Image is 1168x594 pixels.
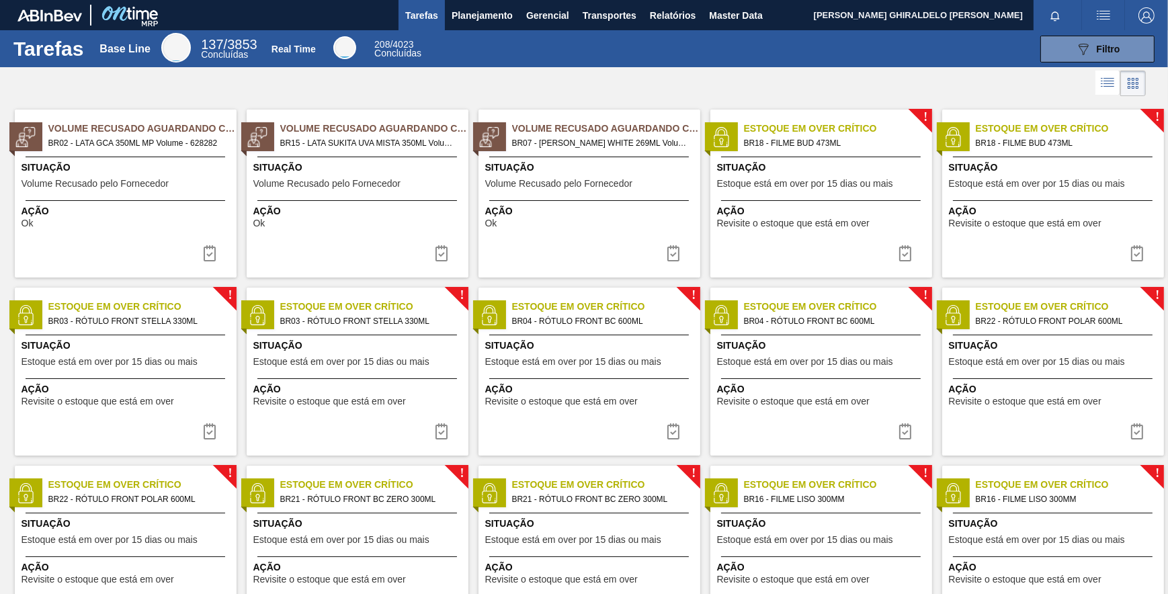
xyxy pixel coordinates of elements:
[202,245,218,261] img: icon-task-complete
[512,492,690,507] span: BR21 - RÓTULO FRONT BC ZERO 300ML
[374,39,390,50] span: 208
[374,48,421,58] span: Concluídas
[194,418,226,445] div: Completar tarefa: 30326431
[717,396,870,407] span: Revisite o estoque que está em over
[744,314,921,329] span: BR04 - RÓTULO FRONT BC 600ML
[512,300,700,314] span: Estoque em Over Crítico
[485,535,661,545] span: Estoque está em over por 15 dias ou mais
[433,423,450,439] img: icon-task complete
[280,492,458,507] span: BR21 - RÓTULO FRONT BC ZERO 300ML
[949,218,1101,228] span: Revisite o estoque que está em over
[22,161,233,175] span: Situação
[889,240,921,267] button: icon-task complete
[1155,112,1159,122] span: !
[194,240,226,267] button: icon-task-complete
[1120,71,1146,96] div: Visão em Cards
[665,423,681,439] img: icon-task complete
[949,204,1161,218] span: Ação
[201,39,257,59] div: Base Line
[943,127,963,147] img: status
[717,357,893,367] span: Estoque está em over por 15 dias ou mais
[247,305,267,325] img: status
[13,41,84,56] h1: Tarefas
[657,418,690,445] button: icon-task complete
[479,305,499,325] img: status
[460,290,464,300] span: !
[657,240,690,267] div: Completar tarefa: 30329318
[1129,423,1145,439] img: icon-task complete
[425,240,458,267] button: icon-task-complete
[1121,240,1153,267] div: Completar tarefa: 30326430
[1034,6,1077,25] button: Notificações
[228,468,232,478] span: !
[897,245,913,261] img: icon-task complete
[425,240,458,267] div: Completar tarefa: 30329317
[717,179,893,189] span: Estoque está em over por 15 dias ou mais
[526,7,569,24] span: Gerencial
[485,204,697,218] span: Ação
[949,382,1161,396] span: Ação
[485,357,661,367] span: Estoque está em over por 15 dias ou mais
[949,560,1161,575] span: Ação
[253,517,465,531] span: Situação
[692,468,696,478] span: !
[709,7,762,24] span: Master Data
[512,136,690,151] span: BR07 - LATA HOEGAARDEN WHITE 269ML Volume - 628386
[253,204,465,218] span: Ação
[650,7,696,24] span: Relatórios
[485,161,697,175] span: Situação
[665,245,681,261] img: icon-task-complete
[717,339,929,353] span: Situação
[485,575,638,585] span: Revisite o estoque que está em over
[22,204,233,218] span: Ação
[949,357,1125,367] span: Estoque está em over por 15 dias ou mais
[923,468,927,478] span: !
[711,305,731,325] img: status
[1121,240,1153,267] button: icon-task complete
[1155,290,1159,300] span: !
[479,127,499,147] img: status
[201,49,248,60] span: Concluídas
[161,33,191,62] div: Base Line
[405,7,438,24] span: Tarefas
[976,314,1153,329] span: BR22 - RÓTULO FRONT POLAR 600ML
[22,535,198,545] span: Estoque está em over por 15 dias ou mais
[280,300,468,314] span: Estoque em Over Crítico
[201,37,257,52] span: / 3853
[460,468,464,478] span: !
[717,382,929,396] span: Ação
[976,300,1164,314] span: Estoque em Over Crítico
[280,478,468,492] span: Estoque em Over Crítico
[253,560,465,575] span: Ação
[425,418,458,445] div: Completar tarefa: 30326431
[253,179,401,189] span: Volume Recusado pelo Fornecedor
[194,418,226,445] button: icon-task complete
[253,357,429,367] span: Estoque está em over por 15 dias ou mais
[657,418,690,445] div: Completar tarefa: 30326432
[949,535,1125,545] span: Estoque está em over por 15 dias ou mais
[48,300,237,314] span: Estoque em Over Crítico
[485,517,697,531] span: Situação
[22,396,174,407] span: Revisite o estoque que está em over
[48,492,226,507] span: BR22 - RÓTULO FRONT POLAR 600ML
[949,161,1161,175] span: Situação
[48,314,226,329] span: BR03 - RÓTULO FRONT STELLA 330ML
[17,9,82,22] img: TNhmsLtSVTkK8tSr43FrP2fwEKptu5GPRR3wAAAABJRU5ErkJggg==
[1095,71,1120,96] div: Visão em Lista
[22,357,198,367] span: Estoque está em over por 15 dias ou mais
[253,161,465,175] span: Situação
[272,44,316,54] div: Real Time
[943,483,963,503] img: status
[48,122,237,136] span: Volume Recusado Aguardando Ciência
[949,339,1161,353] span: Situação
[253,396,406,407] span: Revisite o estoque que está em over
[485,339,697,353] span: Situação
[247,127,267,147] img: status
[485,560,697,575] span: Ação
[744,478,932,492] span: Estoque em Over Crítico
[194,240,226,267] div: Completar tarefa: 30328469
[949,575,1101,585] span: Revisite o estoque que está em over
[228,290,232,300] span: !
[1097,44,1120,54] span: Filtro
[22,218,34,228] span: Ok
